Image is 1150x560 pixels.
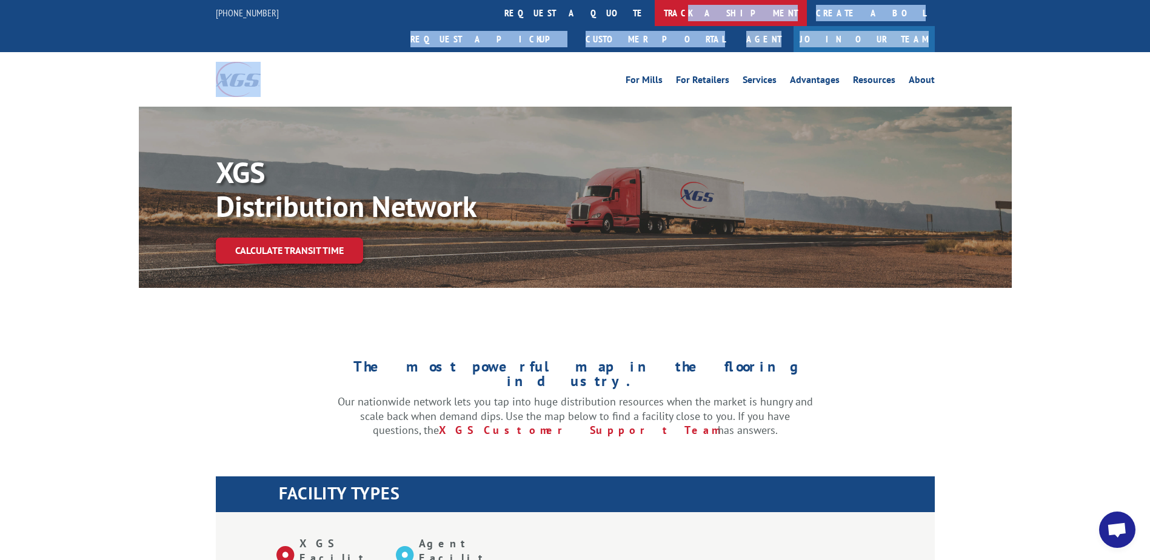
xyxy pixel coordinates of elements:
a: Agent [734,26,794,52]
p: XGS Distribution Network [216,155,580,223]
a: Advantages [790,75,840,88]
a: For Mills [626,75,663,88]
a: Resources [853,75,895,88]
a: XGS Customer Support Team [439,423,718,437]
a: For Retailers [676,75,729,88]
h1: The most powerful map in the flooring industry. [338,359,813,395]
a: Request a pickup [401,26,577,52]
p: Our nationwide network lets you tap into huge distribution resources when the market is hungry an... [338,395,813,438]
a: Services [743,75,777,88]
a: Calculate transit time [216,238,363,264]
a: Join Our Team [794,26,935,52]
a: Customer Portal [577,26,734,52]
a: Open chat [1099,512,1135,548]
a: [PHONE_NUMBER] [216,7,279,19]
a: About [909,75,935,88]
h1: FACILITY TYPES [279,485,935,508]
